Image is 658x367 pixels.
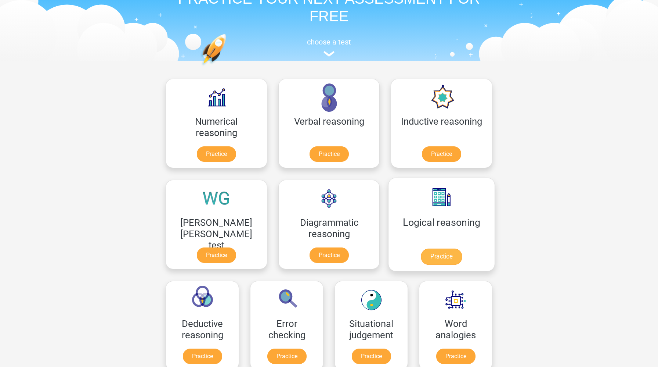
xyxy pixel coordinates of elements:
[310,247,349,263] a: Practice
[267,349,307,364] a: Practice
[200,34,254,100] img: practice
[183,349,222,364] a: Practice
[310,146,349,162] a: Practice
[197,247,236,263] a: Practice
[352,349,391,364] a: Practice
[160,38,498,46] h5: choose a test
[197,146,236,162] a: Practice
[422,146,461,162] a: Practice
[421,249,462,265] a: Practice
[323,51,335,57] img: assessment
[436,349,476,364] a: Practice
[160,38,498,57] a: choose a test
